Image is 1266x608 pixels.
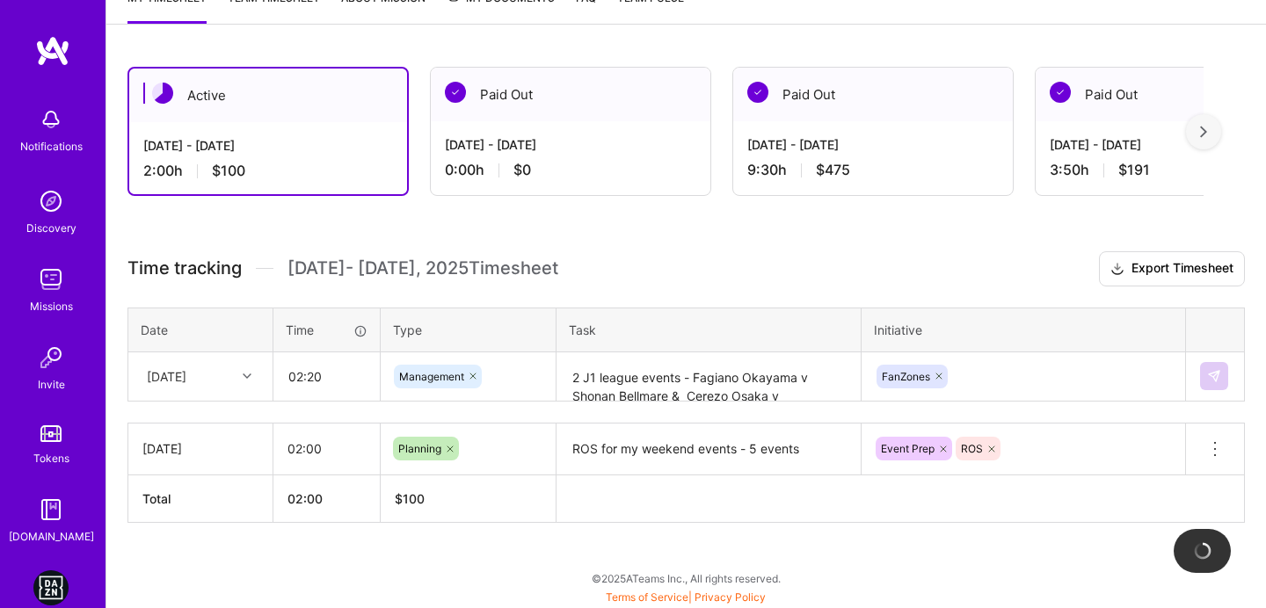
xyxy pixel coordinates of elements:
span: | [606,590,766,604]
div: Notifications [20,137,83,156]
img: Paid Out [445,82,466,103]
span: [DATE] - [DATE] , 2025 Timesheet [287,257,558,279]
i: icon Download [1110,260,1124,279]
div: [DATE] [142,439,258,458]
div: [DATE] - [DATE] [445,135,696,154]
th: Date [128,308,273,351]
img: bell [33,102,69,137]
input: HH:MM [274,353,379,400]
div: null [1200,362,1230,390]
span: Management [399,370,464,383]
textarea: 2 J1 league events - Fagiano Okayama v Shonan Bellmare & Cerezo Osaka v [GEOGRAPHIC_DATA] Kobe [558,354,859,401]
img: Invite [33,340,69,375]
div: [DOMAIN_NAME] [9,527,94,546]
span: $475 [816,161,850,179]
div: Tokens [33,449,69,467]
th: Total [128,474,273,522]
div: 0:00 h [445,161,696,179]
img: Submit [1207,369,1221,383]
span: Planning [398,442,441,455]
textarea: ROS for my weekend events - 5 events [558,425,859,474]
span: $100 [212,162,245,180]
div: Missions [30,297,73,315]
img: Paid Out [1050,82,1071,103]
div: Active [129,69,407,122]
div: [DATE] [147,367,186,386]
img: tokens [40,425,62,442]
div: 9:30 h [747,161,999,179]
i: icon Chevron [243,372,251,380]
a: DAZN: Event Moderators for Israel Based Team [29,570,73,605]
img: guide book [33,492,69,527]
img: teamwork [33,262,69,297]
div: Discovery [26,219,76,237]
img: loading [1190,539,1213,562]
span: $ 100 [395,491,425,506]
th: 02:00 [273,474,381,522]
input: HH:MM [273,425,380,472]
img: Paid Out [747,82,768,103]
div: Time [286,321,367,339]
img: logo [35,35,70,67]
div: 2:00 h [143,162,393,180]
th: Task [557,308,862,351]
div: Paid Out [733,68,1013,121]
img: right [1200,126,1207,138]
div: Invite [38,375,65,394]
a: Terms of Service [606,590,688,604]
div: Initiative [874,321,1173,339]
img: DAZN: Event Moderators for Israel Based Team [33,570,69,605]
img: Active [152,83,173,104]
span: $191 [1118,161,1150,179]
div: Paid Out [431,68,710,121]
img: discovery [33,184,69,219]
button: Export Timesheet [1099,251,1245,286]
div: [DATE] - [DATE] [143,136,393,155]
span: FanZones [882,370,930,383]
span: Event Prep [881,442,935,455]
span: Time tracking [127,257,242,279]
span: ROS [961,442,983,455]
th: Type [381,308,557,351]
div: [DATE] - [DATE] [747,135,999,154]
a: Privacy Policy [695,590,766,604]
span: $0 [513,161,531,179]
div: © 2025 ATeams Inc., All rights reserved. [105,556,1266,600]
